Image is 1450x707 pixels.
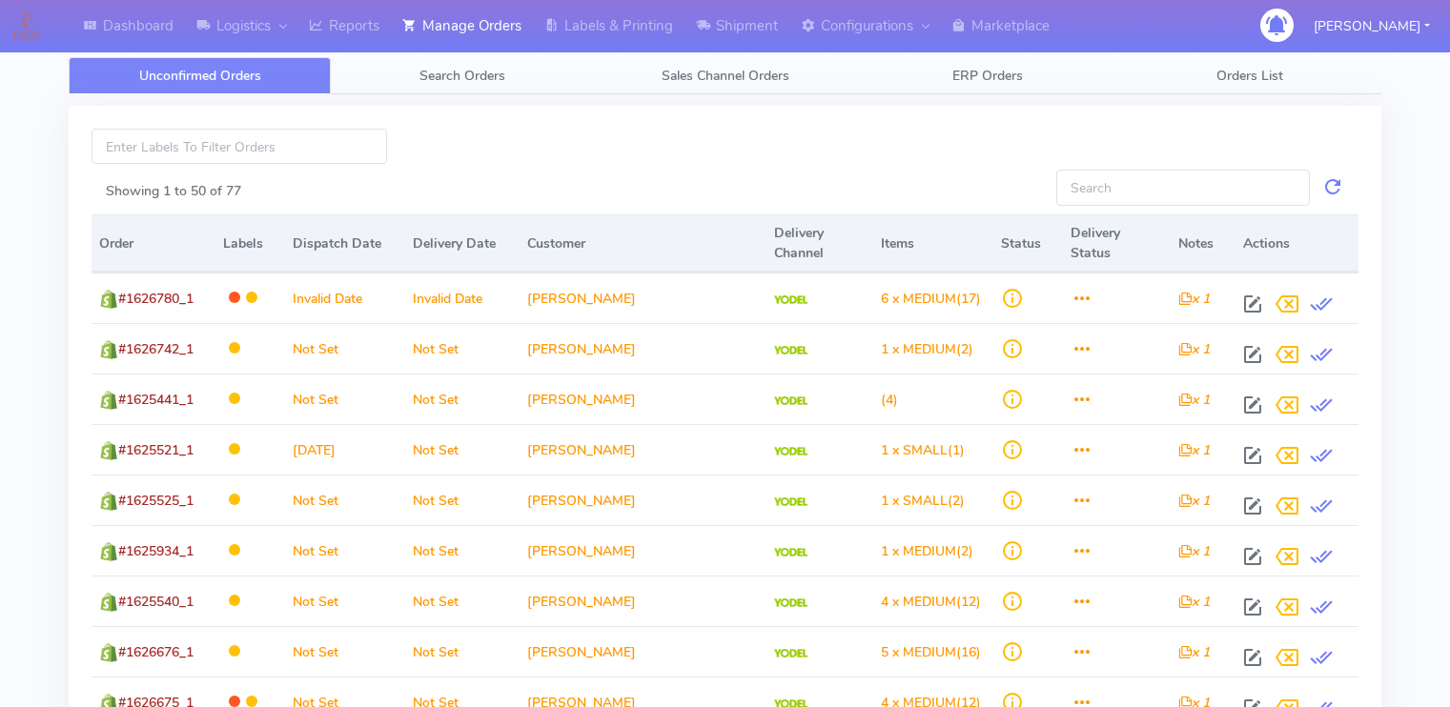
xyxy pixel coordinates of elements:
[881,593,981,611] span: (12)
[285,424,405,475] td: [DATE]
[1178,290,1210,308] i: x 1
[1178,593,1210,611] i: x 1
[1216,67,1283,85] span: Orders List
[1178,441,1210,459] i: x 1
[881,441,948,459] span: 1 x SMALL
[405,214,520,273] th: Delivery Date
[520,525,766,576] td: [PERSON_NAME]
[993,214,1063,273] th: Status
[774,447,807,456] img: Yodel
[774,548,807,557] img: Yodel
[520,323,766,374] td: [PERSON_NAME]
[881,542,956,560] span: 1 x MEDIUM
[92,214,215,273] th: Order
[520,424,766,475] td: [PERSON_NAME]
[952,67,1023,85] span: ERP Orders
[118,492,194,510] span: #1625525_1
[881,441,965,459] span: (1)
[285,273,405,323] td: Invalid Date
[881,340,956,358] span: 1 x MEDIUM
[285,626,405,677] td: Not Set
[285,525,405,576] td: Not Set
[139,67,261,85] span: Unconfirmed Orders
[774,598,807,608] img: Yodel
[1056,170,1310,205] input: Search
[1178,542,1210,560] i: x 1
[405,323,520,374] td: Not Set
[774,649,807,658] img: Yodel
[520,626,766,677] td: [PERSON_NAME]
[881,340,973,358] span: (2)
[1063,214,1171,273] th: Delivery Status
[1178,492,1210,510] i: x 1
[1178,391,1210,409] i: x 1
[405,626,520,677] td: Not Set
[92,129,387,164] input: Enter Labels To Filter Orders
[118,643,194,661] span: #1626676_1
[1236,214,1358,273] th: Actions
[520,576,766,626] td: [PERSON_NAME]
[405,424,520,475] td: Not Set
[285,214,405,273] th: Dispatch Date
[881,593,956,611] span: 4 x MEDIUM
[520,214,766,273] th: Customer
[881,542,973,560] span: (2)
[118,391,194,409] span: #1625441_1
[881,492,965,510] span: (2)
[405,576,520,626] td: Not Set
[118,593,194,611] span: #1625540_1
[520,475,766,525] td: [PERSON_NAME]
[285,576,405,626] td: Not Set
[106,181,241,201] label: Showing 1 to 50 of 77
[881,643,956,661] span: 5 x MEDIUM
[1178,340,1210,358] i: x 1
[774,295,807,305] img: Yodel
[1178,643,1210,661] i: x 1
[419,67,505,85] span: Search Orders
[118,542,194,560] span: #1625934_1
[520,374,766,424] td: [PERSON_NAME]
[285,475,405,525] td: Not Set
[405,273,520,323] td: Invalid Date
[881,391,898,409] span: (4)
[405,525,520,576] td: Not Set
[285,323,405,374] td: Not Set
[69,57,1381,94] ul: Tabs
[285,374,405,424] td: Not Set
[881,290,981,308] span: (17)
[881,290,956,308] span: 6 x MEDIUM
[774,497,807,507] img: Yodel
[1171,214,1236,273] th: Notes
[1299,7,1444,46] button: [PERSON_NAME]
[520,273,766,323] td: [PERSON_NAME]
[766,214,874,273] th: Delivery Channel
[881,643,981,661] span: (16)
[774,346,807,355] img: Yodel
[774,396,807,406] img: Yodel
[405,374,520,424] td: Not Set
[873,214,993,273] th: Items
[881,492,948,510] span: 1 x SMALL
[215,214,285,273] th: Labels
[118,441,194,459] span: #1625521_1
[405,475,520,525] td: Not Set
[662,67,789,85] span: Sales Channel Orders
[118,340,194,358] span: #1626742_1
[118,290,194,308] span: #1626780_1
